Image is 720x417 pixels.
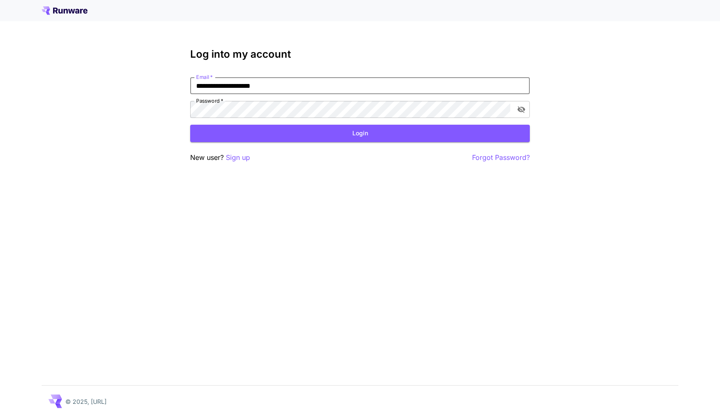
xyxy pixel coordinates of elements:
button: Forgot Password? [472,152,530,163]
button: toggle password visibility [514,102,529,117]
h3: Log into my account [190,48,530,60]
button: Sign up [226,152,250,163]
button: Login [190,125,530,142]
p: © 2025, [URL] [65,397,107,406]
p: New user? [190,152,250,163]
label: Email [196,73,213,81]
label: Password [196,97,223,104]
